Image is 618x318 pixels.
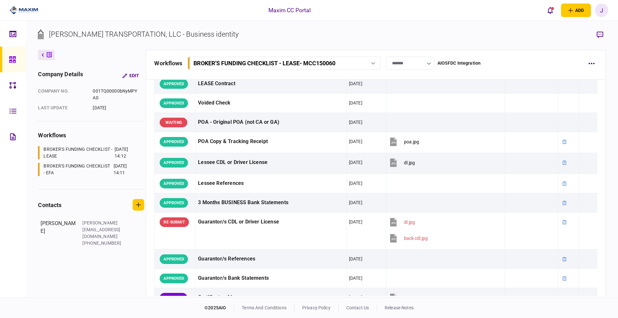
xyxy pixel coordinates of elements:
[93,104,139,111] div: [DATE]
[544,4,557,17] button: open notifications list
[389,231,428,245] button: back cdl.jpg
[349,100,362,106] div: [DATE]
[154,59,182,68] div: workflows
[38,163,136,176] a: BROKER'S FUNDING CHECKLIST - EFA[DATE] 14:11
[160,79,188,89] div: APPROVED
[43,163,112,176] div: BROKER'S FUNDING CHECKLIST - EFA
[117,70,144,81] button: Edit
[349,138,362,145] div: [DATE]
[404,220,415,225] div: dl.jpg
[404,236,428,241] div: back cdl.jpg
[404,160,415,165] div: dl.jpg
[160,118,187,127] div: WAITING
[160,179,188,188] div: APPROVED
[10,5,38,15] img: client company logo
[204,304,234,311] div: © 2025 AIO
[389,215,415,229] button: dl.jpg
[389,290,418,305] button: coi.pdf
[160,274,188,283] div: APPROVED
[346,305,369,310] a: contact us
[160,98,188,108] div: APPROVED
[349,159,362,166] div: [DATE]
[38,131,144,140] div: workflows
[349,180,362,186] div: [DATE]
[349,119,362,125] div: [DATE]
[389,155,415,170] button: dl.jpg
[115,146,136,159] div: [DATE] 14:12
[198,134,344,149] div: POA Copy & Tracking Receipt
[198,290,344,305] div: Certificate of Insurance
[82,220,124,240] div: [PERSON_NAME][EMAIL_ADDRESS][DOMAIN_NAME]
[38,70,83,81] div: company details
[38,146,136,159] a: BROKER'S FUNDING CHECKLIST - LEASE[DATE] 14:12
[114,163,136,176] div: [DATE] 14:11
[198,96,344,110] div: Voided Check
[198,271,344,286] div: Guarantor/s Bank Statements
[404,139,419,144] div: poa.jpg
[160,158,188,168] div: APPROVED
[389,134,419,149] button: poa.jpg
[49,29,239,40] div: [PERSON_NAME] TRANSPORTATION, LLC - Business identity
[302,305,331,310] a: privacy policy
[198,215,344,229] div: Guarantor/s CDL or Driver License
[198,155,344,170] div: Lessee CDL or Driver License
[160,217,189,227] div: RE-SUBMIT
[198,252,344,266] div: Guarantor/s References
[160,293,187,303] div: RECEIVED
[268,6,311,14] div: Maxim CC Portal
[595,4,608,17] button: J
[198,176,344,191] div: Lessee References
[38,201,61,209] div: contacts
[93,88,139,101] div: 001TQ00000bNyMPYA0
[160,254,188,264] div: APPROVED
[160,137,188,147] div: APPROVED
[349,256,362,262] div: [DATE]
[349,80,362,87] div: [DATE]
[561,4,591,17] button: open adding identity options
[188,57,381,70] button: BROKER'S FUNDING CHECKLIST - LEASE- MCC150060
[82,240,124,247] div: [PHONE_NUMBER]
[349,275,362,281] div: [DATE]
[242,305,286,310] a: terms and conditions
[198,115,344,130] div: POA - Original POA (not CA or GA)
[404,295,418,300] div: coi.pdf
[41,220,76,247] div: [PERSON_NAME]
[198,195,344,210] div: 3 Months BUSINESS Bank Statements
[349,294,362,301] div: [DATE]
[43,146,113,159] div: BROKER'S FUNDING CHECKLIST - LEASE
[349,219,362,225] div: [DATE]
[385,305,414,310] a: release notes
[193,60,335,67] div: BROKER'S FUNDING CHECKLIST - LEASE - MCC150060
[160,198,188,208] div: APPROVED
[349,199,362,206] div: [DATE]
[198,77,344,91] div: LEASE Contract
[437,60,481,67] div: AIOSFDC Integration
[38,88,86,101] div: company no.
[38,104,86,111] div: last update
